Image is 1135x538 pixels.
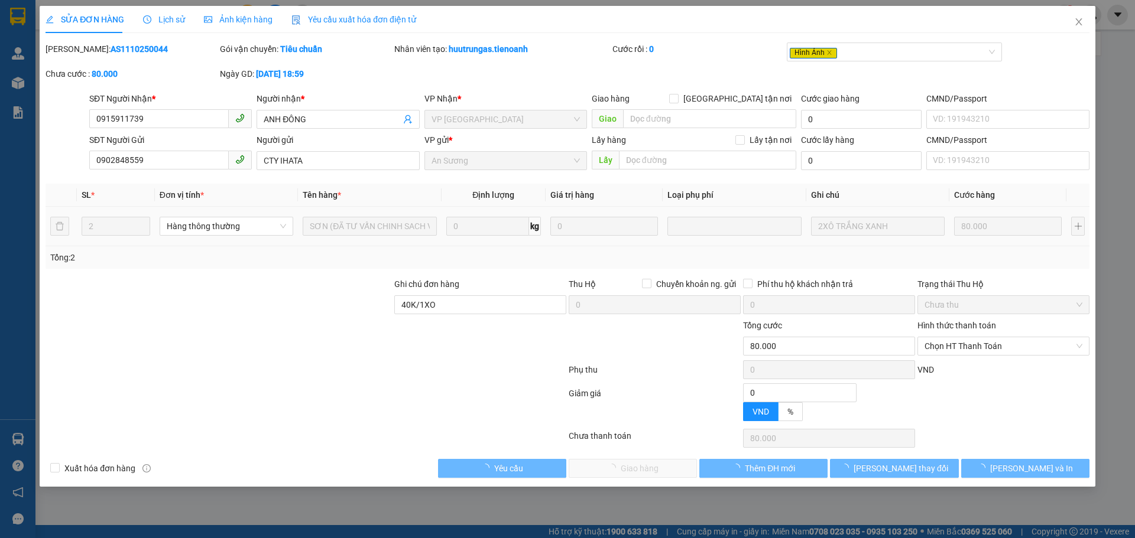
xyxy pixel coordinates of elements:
div: Chưa thanh toán [567,429,742,450]
span: Phí thu hộ khách nhận trả [753,278,858,291]
div: Ngày GD: [220,67,392,80]
div: SĐT Người Nhận [89,92,252,105]
span: phone [235,113,245,123]
span: Đơn vị tính [160,190,204,200]
button: [PERSON_NAME] và In [961,459,1089,478]
span: Giá trị hàng [550,190,594,200]
input: Ghi Chú [811,217,945,236]
span: phone [235,155,245,164]
b: 80.000 [92,69,118,79]
button: delete [50,217,69,236]
span: Định lượng [472,190,514,200]
div: Phụ thu [567,363,742,384]
div: Chưa cước : [46,67,218,80]
span: VND [917,365,934,374]
span: kg [529,217,541,236]
span: Lấy [592,151,619,169]
img: icon [291,15,301,25]
span: SỬA ĐƠN HÀNG [46,15,124,24]
span: Yêu cầu [494,462,523,475]
span: loading [732,464,745,472]
b: [DATE] 18:59 [256,69,304,79]
button: Giao hàng [569,459,697,478]
button: plus [1071,217,1084,236]
span: Cước hàng [954,190,995,200]
input: VD: Bàn, Ghế [303,217,436,236]
input: 0 [550,217,658,236]
span: VP Nhận [424,94,458,103]
th: Ghi chú [806,184,949,207]
div: Giảm giá [567,387,742,426]
th: Loại phụ phí [663,184,806,207]
b: 0 [649,44,654,54]
span: Lấy hàng [592,135,626,145]
span: An Sương [432,152,580,169]
span: Tổng cước [743,321,782,330]
span: info-circle [142,464,151,472]
input: Dọc đường [619,151,796,169]
span: edit [46,15,54,24]
span: close [1074,17,1084,27]
span: VND [753,407,769,416]
input: Cước lấy hàng [801,151,922,170]
span: SL [82,190,91,200]
span: user-add [403,115,413,124]
button: Yêu cầu [438,459,566,478]
span: close [826,50,832,56]
span: Lấy tận nơi [745,133,796,146]
span: Chuyển khoản ng. gửi [651,278,741,291]
input: Cước giao hàng [801,110,922,129]
span: loading [841,464,854,472]
span: Thu Hộ [569,279,596,289]
button: [PERSON_NAME] thay đổi [830,459,958,478]
span: Yêu cầu xuất hóa đơn điện tử [291,15,416,24]
span: Giao [592,109,623,128]
span: Chọn HT Thanh Toán [925,337,1082,355]
label: Hình thức thanh toán [917,321,996,330]
span: Hình Ảnh [790,48,837,58]
span: loading [481,464,494,472]
span: Hàng thông thường [167,217,286,235]
span: loading [977,464,990,472]
span: Chưa thu [925,296,1082,314]
div: VP gửi [424,133,587,146]
div: Người nhận [257,92,419,105]
span: VP Đà Lạt [432,110,580,128]
label: Cước lấy hàng [801,135,854,145]
div: Tổng: 2 [50,251,438,264]
span: Xuất hóa đơn hàng [60,462,140,475]
label: Cước giao hàng [801,94,860,103]
span: picture [204,15,212,24]
button: Close [1062,6,1095,39]
b: huutrungas.tienoanh [449,44,528,54]
div: Người gửi [257,133,419,146]
button: Thêm ĐH mới [699,459,828,478]
div: SĐT Người Gửi [89,133,252,146]
input: Dọc đường [623,109,796,128]
div: [PERSON_NAME]: [46,43,218,56]
span: % [787,407,793,416]
b: Tiêu chuẩn [280,44,322,54]
div: Gói vận chuyển: [220,43,392,56]
label: Ghi chú đơn hàng [394,279,459,289]
span: Ảnh kiện hàng [204,15,273,24]
span: Tên hàng [303,190,341,200]
span: [PERSON_NAME] thay đổi [854,462,948,475]
span: clock-circle [143,15,151,24]
input: 0 [954,217,1062,236]
div: CMND/Passport [926,133,1089,146]
div: Nhân viên tạo: [394,43,610,56]
span: Lịch sử [143,15,185,24]
span: Giao hàng [592,94,630,103]
span: [GEOGRAPHIC_DATA] tận nơi [679,92,796,105]
input: Ghi chú đơn hàng [394,295,566,314]
span: [PERSON_NAME] và In [990,462,1073,475]
div: CMND/Passport [926,92,1089,105]
span: Thêm ĐH mới [745,462,795,475]
b: AS1110250044 [111,44,168,54]
div: Trạng thái Thu Hộ [917,278,1089,291]
div: Cước rồi : [612,43,784,56]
